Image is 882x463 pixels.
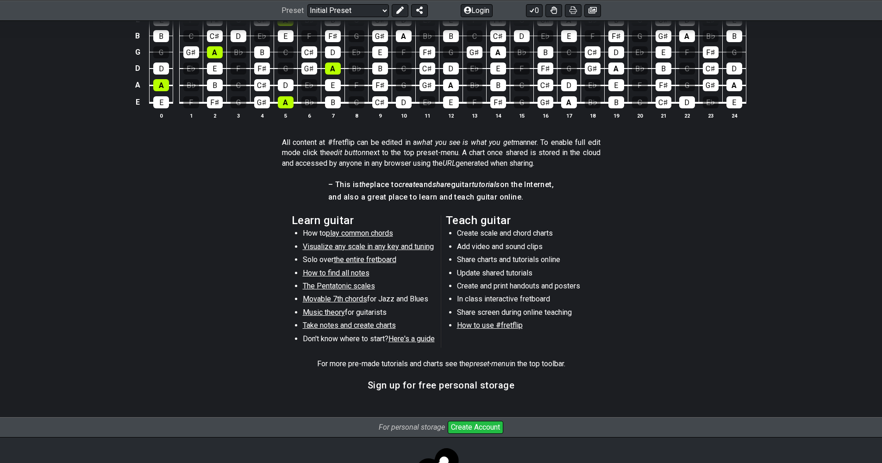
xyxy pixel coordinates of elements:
div: B♭ [419,30,435,42]
div: C [467,30,482,42]
div: E♭ [632,46,648,58]
div: F [585,30,601,42]
div: C♯ [372,96,388,108]
div: F [396,46,412,58]
li: Solo over [303,255,435,268]
div: D [608,46,624,58]
h2: Learn guitar [292,215,437,225]
div: F [301,30,317,42]
div: B [153,30,169,42]
span: Music theory [303,308,345,317]
div: G♯ [301,63,317,75]
div: F [514,63,530,75]
h3: Sign up for free personal storage [368,380,515,390]
td: G [132,44,143,60]
div: E♭ [467,63,482,75]
th: 10 [392,111,415,120]
div: F♯ [372,79,388,91]
th: 13 [463,111,486,120]
em: URL [443,159,456,168]
th: 9 [368,111,392,120]
div: C [231,79,246,91]
div: F [183,96,199,108]
em: edit button [330,148,366,157]
h4: – This is place to and guitar on the Internet, [328,180,554,190]
div: E [443,96,459,108]
div: F [679,46,695,58]
div: D [679,96,695,108]
div: A [153,79,169,91]
div: F♯ [703,46,719,58]
div: G♯ [183,46,199,58]
span: Visualize any scale in any key and tuning [303,242,434,251]
div: G♯ [703,79,719,91]
div: E [325,79,341,91]
th: 4 [250,111,274,120]
div: B [443,30,459,42]
div: G [679,79,695,91]
li: Create and print handouts and posters [457,281,589,294]
div: B [726,30,742,42]
em: what you see is what you get [417,138,513,147]
div: A [679,30,695,42]
div: F [349,79,364,91]
th: 21 [651,111,675,120]
div: B [656,63,671,75]
div: D [278,79,294,91]
h4: and also a great place to learn and teach guitar online. [328,192,554,202]
div: F♯ [325,30,341,42]
div: B♭ [514,46,530,58]
li: Create scale and chord charts [457,228,589,241]
th: 14 [486,111,510,120]
div: G♯ [538,96,553,108]
div: C [183,30,199,42]
h2: Teach guitar [446,215,591,225]
div: F♯ [490,96,506,108]
th: 23 [699,111,722,120]
div: D [153,63,169,75]
div: A [325,63,341,75]
div: F [467,96,482,108]
td: B [132,28,143,44]
div: B [325,96,341,108]
div: G [632,30,648,42]
div: B [254,46,270,58]
div: C♯ [585,46,601,58]
i: For personal storage [379,423,445,432]
div: E [153,96,169,108]
th: 3 [226,111,250,120]
div: E [608,79,624,91]
th: 20 [628,111,651,120]
em: preset-menu [469,359,510,368]
td: A [132,77,143,94]
div: B♭ [585,96,601,108]
div: A [443,79,459,91]
span: Take notes and create charts [303,321,396,330]
div: B [538,46,553,58]
div: G♯ [372,30,388,42]
span: The Pentatonic scales [303,282,375,290]
div: D [561,79,577,91]
div: C [632,96,648,108]
div: C♯ [538,79,553,91]
div: D [325,46,341,58]
div: D [726,63,742,75]
button: Edit Preset [392,4,408,17]
span: Preset [281,6,304,15]
div: C♯ [656,96,671,108]
td: E [132,94,143,111]
div: B♭ [301,96,317,108]
li: for guitarists [303,307,435,320]
div: C♯ [490,30,506,42]
th: 1 [179,111,203,120]
div: E [726,96,742,108]
div: A [490,46,506,58]
th: 16 [533,111,557,120]
button: Share Preset [411,4,428,17]
select: Preset [307,4,389,17]
div: G [726,46,742,58]
th: 15 [510,111,533,120]
th: 0 [150,111,173,120]
div: G♯ [254,96,270,108]
span: play common chords [326,229,393,238]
